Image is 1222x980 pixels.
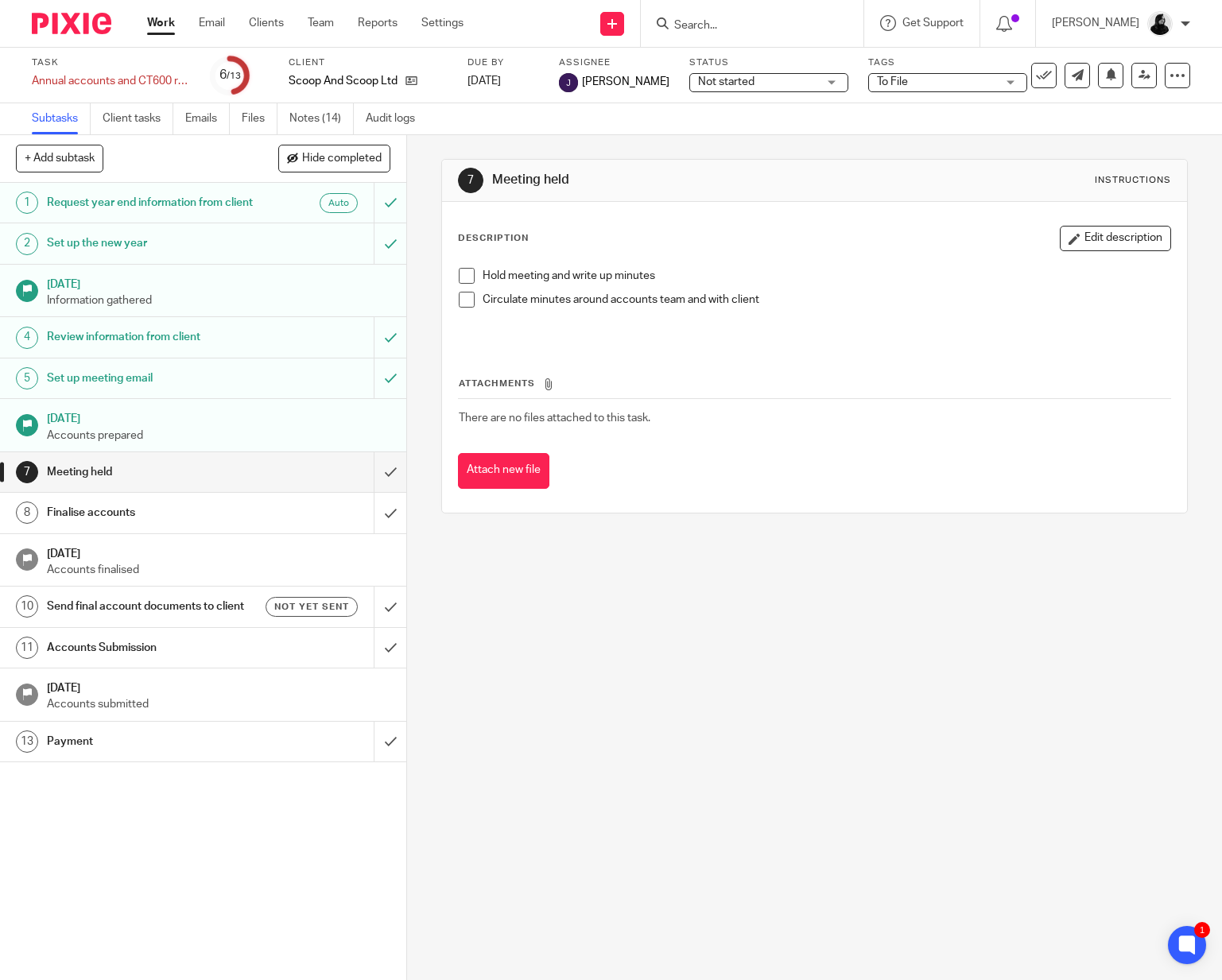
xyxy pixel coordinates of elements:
div: 10 [16,595,38,618]
h1: [DATE] [47,676,391,696]
button: Attach new file [458,453,549,489]
p: Accounts prepared [47,428,391,444]
a: Work [147,15,175,31]
a: Email [199,15,225,31]
span: There are no files attached to this task. [459,413,650,424]
p: Description [458,232,529,245]
a: Clients [249,15,284,31]
h1: Set up the new year [47,231,254,255]
div: 11 [16,637,38,659]
h1: Request year end information from client [47,191,254,215]
h1: [DATE] [47,542,391,562]
p: [PERSON_NAME] [1052,15,1139,31]
h1: Accounts Submission [47,636,254,660]
div: 5 [16,367,38,389]
div: 1 [1194,922,1210,938]
div: 13 [16,730,38,753]
h1: Meeting held [47,460,254,484]
p: Accounts submitted [47,696,391,712]
h1: Review information from client [47,325,254,349]
div: 8 [16,502,38,524]
h1: Finalise accounts [47,501,254,525]
span: Attachments [459,379,535,388]
div: Auto [320,193,358,213]
img: svg%3E [559,73,578,92]
p: Scoop And Scoop Ltd [289,73,398,89]
div: 1 [16,192,38,214]
a: Settings [421,15,464,31]
label: Tags [868,56,1027,69]
span: Hide completed [302,153,382,165]
a: Team [308,15,334,31]
div: Instructions [1095,174,1171,187]
p: Accounts finalised [47,562,391,578]
div: 2 [16,233,38,255]
div: 7 [16,461,38,483]
h1: Send final account documents to client [47,595,254,618]
a: Audit logs [366,103,427,134]
label: Status [689,56,848,69]
a: Emails [185,103,230,134]
p: Hold meeting and write up minutes [483,268,1170,284]
img: Pixie [32,13,111,34]
input: Search [673,19,816,33]
h1: [DATE] [47,407,391,427]
span: Not started [698,76,755,87]
h1: Payment [47,730,254,753]
div: 7 [458,168,483,193]
div: 4 [16,327,38,349]
button: Edit description [1060,226,1171,251]
span: Not yet sent [274,600,349,614]
h1: Set up meeting email [47,366,254,390]
a: Client tasks [103,103,173,134]
a: Files [242,103,277,134]
label: Due by [467,56,539,69]
h1: Meeting held [492,172,849,188]
label: Client [289,56,448,69]
h1: [DATE] [47,273,391,292]
button: + Add subtask [16,145,103,172]
img: PHOTO-2023-03-20-11-06-28%203.jpg [1147,11,1173,37]
label: Assignee [559,56,669,69]
span: Get Support [902,17,964,29]
button: Hide completed [278,145,390,172]
p: Information gathered [47,292,391,308]
span: [PERSON_NAME] [582,74,669,90]
a: Subtasks [32,103,91,134]
span: To File [877,76,908,87]
a: Reports [358,15,398,31]
div: Annual accounts and CT600 return [32,73,191,89]
p: Circulate minutes around accounts team and with client [483,292,1170,308]
div: 6 [219,66,241,84]
label: Task [32,56,191,69]
span: [DATE] [467,76,501,87]
small: /13 [227,72,241,80]
a: Notes (14) [289,103,354,134]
